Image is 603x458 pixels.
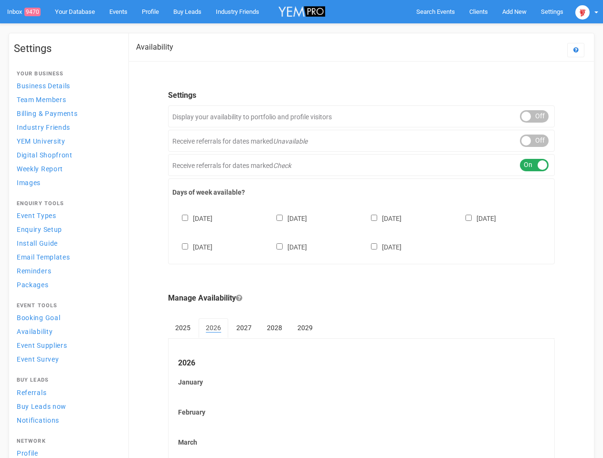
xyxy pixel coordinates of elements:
h4: Buy Leads [17,377,116,383]
label: [DATE] [267,241,307,252]
input: [DATE] [465,215,472,221]
span: 9470 [24,8,41,16]
h4: Network [17,438,116,444]
span: Search Events [416,8,455,15]
input: [DATE] [371,243,377,250]
img: open-uri20250107-2-1pbi2ie [575,5,590,20]
span: Event Types [17,212,56,219]
span: Event Survey [17,355,59,363]
h4: Event Tools [17,303,116,309]
a: Packages [14,278,119,291]
div: Receive referrals for dates marked [168,130,555,152]
a: Billing & Payments [14,107,119,120]
label: [DATE] [361,213,402,223]
a: Digital Shopfront [14,148,119,161]
label: Days of week available? [172,187,550,197]
input: [DATE] [182,243,188,250]
div: Display your availability to portfolio and profile visitors [168,105,555,127]
a: Reminders [14,264,119,277]
input: [DATE] [276,215,283,221]
label: January [178,377,545,387]
h4: Your Business [17,71,116,77]
label: [DATE] [361,241,402,252]
a: Buy Leads now [14,400,119,413]
span: Install Guide [17,239,58,247]
a: Event Suppliers [14,339,119,352]
em: Check [273,162,291,169]
span: Enquiry Setup [17,226,62,233]
a: Weekly Report [14,162,119,175]
a: Email Templates [14,250,119,263]
label: [DATE] [456,213,496,223]
label: [DATE] [172,241,212,252]
a: Event Types [14,209,119,222]
span: Event Suppliers [17,342,67,349]
span: Email Templates [17,253,70,261]
em: Unavailable [273,137,307,145]
label: [DATE] [267,213,307,223]
a: Business Details [14,79,119,92]
a: Availability [14,325,119,338]
a: Referrals [14,386,119,399]
a: 2027 [229,318,259,337]
label: [DATE] [172,213,212,223]
span: Notifications [17,416,59,424]
a: Industry Friends [14,121,119,134]
a: Notifications [14,414,119,427]
div: Receive referrals for dates marked [168,154,555,176]
input: [DATE] [276,243,283,250]
span: Digital Shopfront [17,151,73,159]
h4: Enquiry Tools [17,201,116,207]
label: February [178,407,545,417]
label: March [178,437,545,447]
span: Packages [17,281,49,289]
a: 2026 [199,318,228,338]
a: 2029 [290,318,320,337]
span: Billing & Payments [17,110,78,117]
a: Booking Goal [14,311,119,324]
span: Weekly Report [17,165,63,173]
span: Business Details [17,82,70,90]
span: Team Members [17,96,66,104]
a: Team Members [14,93,119,106]
a: 2028 [260,318,289,337]
legend: Manage Availability [168,293,555,304]
span: Images [17,179,41,187]
span: Booking Goal [17,314,60,322]
legend: Settings [168,90,555,101]
input: [DATE] [182,215,188,221]
span: Reminders [17,267,51,275]
input: [DATE] [371,215,377,221]
a: Event Survey [14,353,119,365]
span: Clients [469,8,488,15]
a: Images [14,176,119,189]
a: Enquiry Setup [14,223,119,236]
a: Install Guide [14,237,119,250]
h1: Settings [14,43,119,54]
span: Availability [17,328,53,335]
span: Add New [502,8,527,15]
legend: 2026 [178,358,545,369]
a: YEM University [14,135,119,147]
span: YEM University [17,137,65,145]
a: 2025 [168,318,198,337]
h2: Availability [136,43,173,52]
